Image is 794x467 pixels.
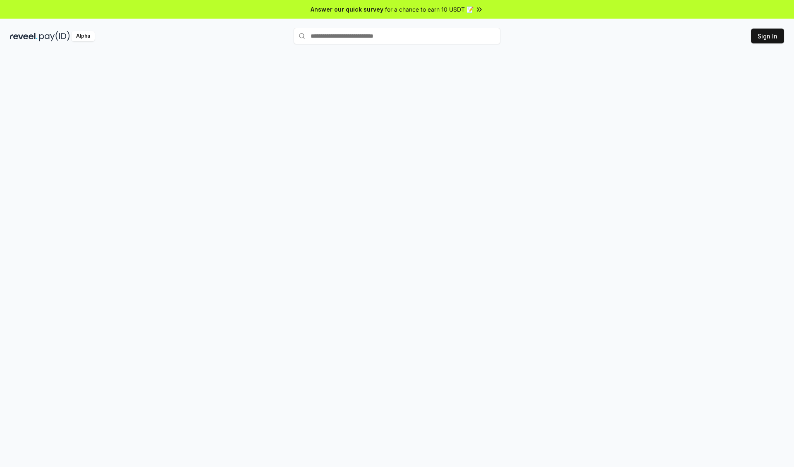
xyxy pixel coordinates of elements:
span: Answer our quick survey [311,5,383,14]
button: Sign In [751,29,784,43]
img: pay_id [39,31,70,41]
span: for a chance to earn 10 USDT 📝 [385,5,474,14]
div: Alpha [72,31,95,41]
img: reveel_dark [10,31,38,41]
